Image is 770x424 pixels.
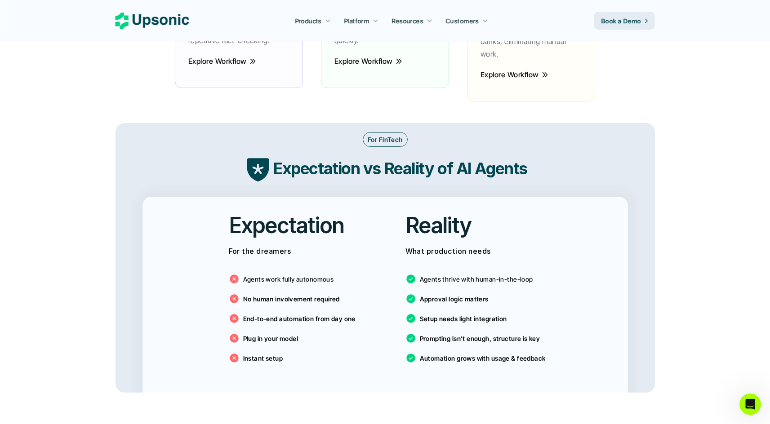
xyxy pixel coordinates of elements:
[601,16,641,26] p: Book a Demo
[295,16,321,26] p: Products
[481,68,539,81] p: Explore Workflow
[273,159,527,178] strong: Expectation vs Reality of AI Agents
[334,55,393,68] p: Explore Workflow
[405,210,472,240] h2: Reality
[405,245,542,258] p: What production needs
[344,16,369,26] p: Platform
[446,16,479,26] p: Customers
[420,274,533,284] p: Agents thrive with human-in-the-loop
[739,393,761,415] iframe: Intercom live chat
[243,294,340,304] p: No human involvement required
[289,13,336,29] a: Products
[243,274,334,284] p: Agents work fully autonomous
[420,294,489,304] p: Approval logic matters
[229,210,344,240] h2: Expectation
[420,334,540,343] p: Prompting isn’t enough, structure is key
[243,334,298,343] p: Plug in your model
[188,55,247,68] p: Explore Workflow
[243,353,283,363] p: Instant setup
[229,245,365,258] p: For the dreamers
[243,314,356,323] p: End-to-end automation from day one
[594,12,655,30] a: Book a Demo
[392,16,423,26] p: Resources
[420,353,546,363] p: Automation grows with usage & feedback
[368,135,403,144] p: For FinTech
[420,314,507,323] p: Setup needs light integration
